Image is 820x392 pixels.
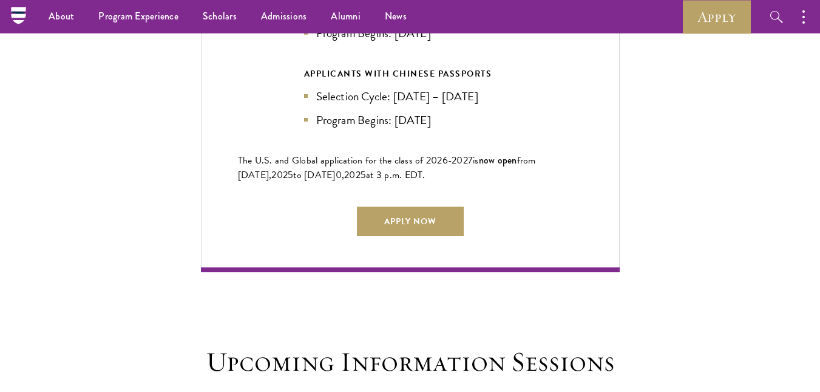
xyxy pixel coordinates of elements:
[448,153,468,168] span: -202
[288,168,293,182] span: 5
[304,88,517,105] li: Selection Cycle: [DATE] – [DATE]
[201,345,620,379] h2: Upcoming Information Sessions
[271,168,288,182] span: 202
[357,207,464,236] a: Apply Now
[468,153,473,168] span: 7
[293,168,335,182] span: to [DATE]
[238,153,442,168] span: The U.S. and Global application for the class of 202
[304,66,517,81] div: APPLICANTS WITH CHINESE PASSPORTS
[361,168,366,182] span: 5
[238,153,536,182] span: from [DATE],
[344,168,361,182] span: 202
[473,153,479,168] span: is
[366,168,425,182] span: at 3 p.m. EDT.
[336,168,342,182] span: 0
[479,153,517,167] span: now open
[442,153,448,168] span: 6
[304,111,517,129] li: Program Begins: [DATE]
[342,168,344,182] span: ,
